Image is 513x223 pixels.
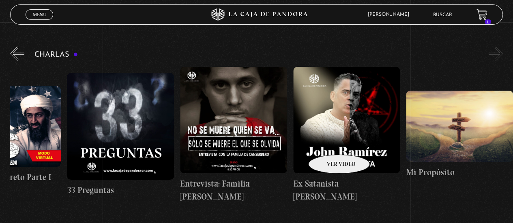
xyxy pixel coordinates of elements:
[180,67,287,203] a: Entrevista: Familia [PERSON_NAME]
[485,19,491,24] span: 1
[489,47,503,61] button: Next
[180,177,287,203] h4: Entrevista: Familia [PERSON_NAME]
[67,184,174,197] h4: 33 Preguntas
[477,9,487,20] a: 1
[30,19,49,25] span: Cerrar
[33,12,46,17] span: Menu
[34,51,78,59] h3: Charlas
[364,12,417,17] span: [PERSON_NAME]
[10,47,24,61] button: Previous
[293,67,400,203] a: Ex-Satanista [PERSON_NAME]
[406,67,513,203] a: Mi Propósito
[293,177,400,203] h4: Ex-Satanista [PERSON_NAME]
[433,13,452,17] a: Buscar
[406,166,513,179] h4: Mi Propósito
[67,67,174,203] a: 33 Preguntas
